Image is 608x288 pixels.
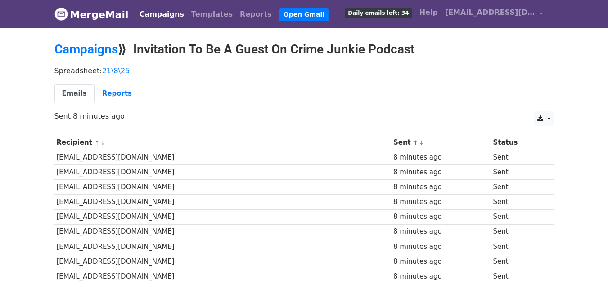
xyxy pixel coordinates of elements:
a: ↑ [95,139,99,146]
a: 21\8\25 [102,66,130,75]
td: [EMAIL_ADDRESS][DOMAIN_NAME] [54,269,392,284]
span: Daily emails left: 34 [345,8,412,18]
td: [EMAIL_ADDRESS][DOMAIN_NAME] [54,254,392,269]
a: ↑ [413,139,418,146]
td: [EMAIL_ADDRESS][DOMAIN_NAME] [54,195,392,209]
div: 8 minutes ago [393,242,489,252]
div: 8 minutes ago [393,182,489,192]
a: ↓ [419,139,424,146]
td: [EMAIL_ADDRESS][DOMAIN_NAME] [54,150,392,165]
a: Reports [95,84,140,103]
td: [EMAIL_ADDRESS][DOMAIN_NAME] [54,180,392,195]
a: Campaigns [54,42,118,57]
a: Campaigns [136,5,188,23]
td: Sent [491,180,546,195]
a: Reports [236,5,275,23]
img: MergeMail logo [54,7,68,21]
th: Sent [391,135,491,150]
td: [EMAIL_ADDRESS][DOMAIN_NAME] [54,239,392,254]
a: Help [416,4,441,22]
td: [EMAIL_ADDRESS][DOMAIN_NAME] [54,165,392,180]
th: Status [491,135,546,150]
td: Sent [491,224,546,239]
td: Sent [491,165,546,180]
td: Sent [491,209,546,224]
div: 8 minutes ago [393,257,489,267]
a: Templates [188,5,236,23]
a: Daily emails left: 34 [341,4,415,22]
div: 8 minutes ago [393,152,489,163]
p: Sent 8 minutes ago [54,111,554,121]
td: [EMAIL_ADDRESS][DOMAIN_NAME] [54,209,392,224]
a: [EMAIL_ADDRESS][DOMAIN_NAME] [441,4,547,25]
a: Emails [54,84,95,103]
div: 8 minutes ago [393,167,489,177]
td: Sent [491,239,546,254]
td: Sent [491,269,546,284]
div: 8 minutes ago [393,271,489,282]
th: Recipient [54,135,392,150]
div: 8 minutes ago [393,212,489,222]
p: Spreadsheet: [54,66,554,75]
span: [EMAIL_ADDRESS][DOMAIN_NAME] [445,7,535,18]
td: Sent [491,254,546,269]
div: 8 minutes ago [393,197,489,207]
a: ↓ [100,139,105,146]
td: [EMAIL_ADDRESS][DOMAIN_NAME] [54,224,392,239]
a: Open Gmail [279,8,329,21]
div: 8 minutes ago [393,226,489,237]
td: Sent [491,150,546,165]
a: MergeMail [54,5,129,24]
h2: ⟫ Invitation To Be A Guest On Crime Junkie Podcast [54,42,554,57]
td: Sent [491,195,546,209]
